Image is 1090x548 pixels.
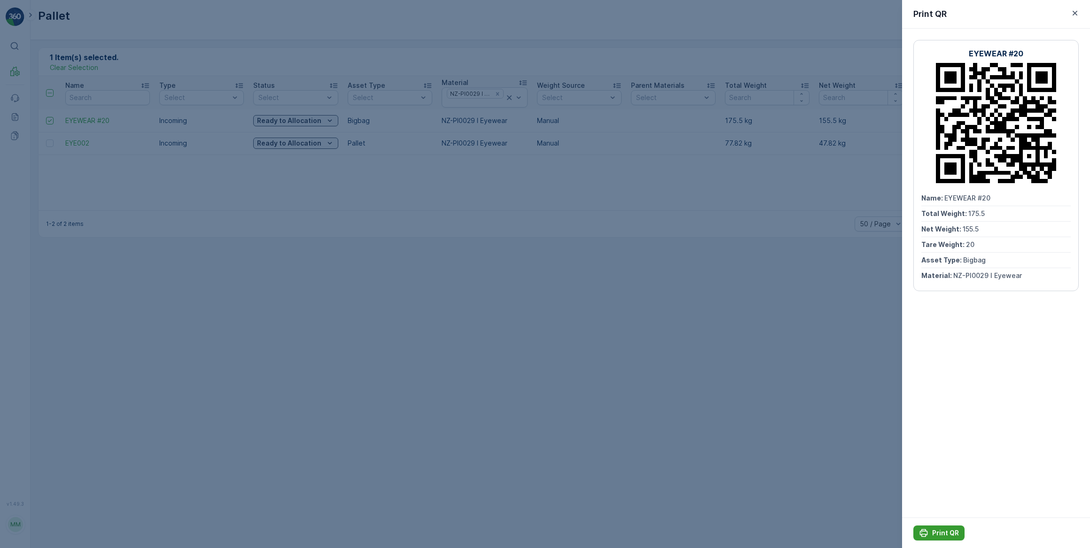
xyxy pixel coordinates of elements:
span: Total Weight : [921,209,968,217]
span: EYEWEAR #20 [944,194,990,202]
span: 129 [49,185,61,193]
span: Net Weight : [8,185,49,193]
span: Total Weight : [8,170,55,178]
span: Tare Weight : [921,240,966,248]
span: Asset Type : [8,216,50,224]
span: Bigbag [963,256,986,264]
span: Asset Type : [921,256,963,264]
span: Net Weight : [921,225,963,233]
span: NZ-PI0029 I Eyewear [953,271,1022,279]
p: Print QR [913,8,947,21]
span: Name : [8,154,31,162]
p: Print QR [932,528,959,538]
span: 155.5 [963,225,979,233]
p: EYEWEAR #20 [969,48,1023,59]
span: JNR JENUNEROA #120 [31,154,102,162]
span: Name : [921,194,944,202]
span: 149 [55,170,67,178]
span: 20 [966,240,974,248]
span: Bigbag [50,216,72,224]
span: 175.5 [968,209,985,217]
button: Print QR [913,525,965,540]
span: Tare Weight : [8,201,53,208]
span: Material : [921,271,953,279]
span: Material : [8,232,40,239]
span: NZ-PI0001 I Beauty and homecare [40,232,150,239]
span: 20 [53,201,61,208]
p: JNR JENUNEROA #120 [503,8,585,19]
